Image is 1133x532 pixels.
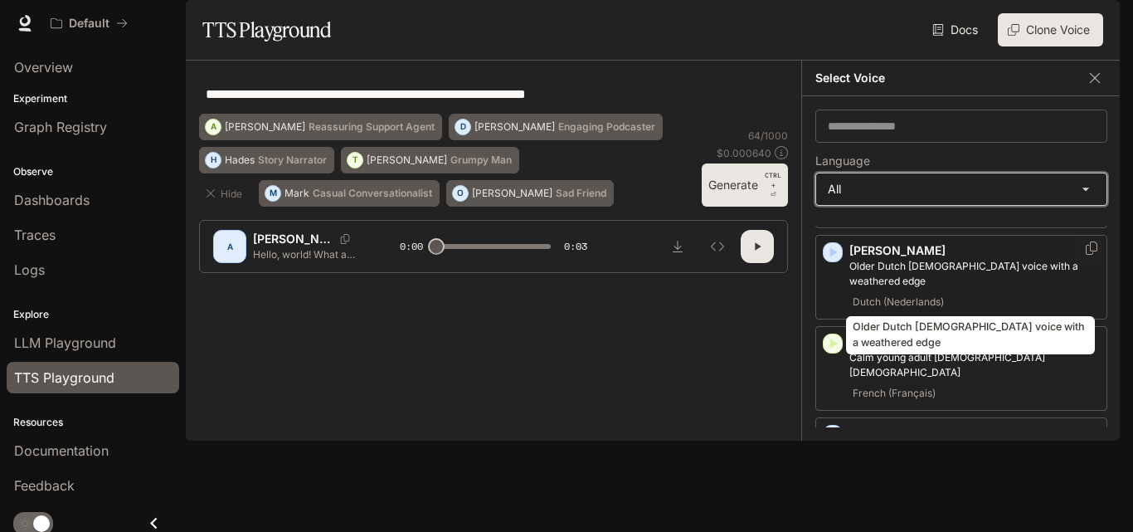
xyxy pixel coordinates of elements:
div: D [455,114,470,140]
p: Hades [225,155,255,165]
div: All [816,173,1106,205]
p: [PERSON_NAME] [367,155,447,165]
button: Download audio [661,230,694,263]
div: O [453,180,468,207]
p: Story Narrator [258,155,327,165]
p: [PERSON_NAME] [472,188,552,198]
span: 0:03 [564,238,587,255]
p: Calm young adult French male [849,350,1100,380]
p: [PERSON_NAME] [849,242,1100,259]
a: Docs [929,13,985,46]
button: D[PERSON_NAME]Engaging Podcaster [449,114,663,140]
button: A[PERSON_NAME]Reassuring Support Agent [199,114,442,140]
p: [PERSON_NAME] [253,231,333,247]
p: Reassuring Support Agent [309,122,435,132]
span: Dutch (Nederlands) [849,292,947,312]
p: $ 0.000640 [717,146,771,160]
div: T [348,147,362,173]
div: A [216,233,243,260]
button: All workspaces [43,7,135,40]
button: GenerateCTRL +⏎ [702,164,788,207]
p: Grumpy Man [450,155,512,165]
div: A [206,114,221,140]
button: Hide [199,180,252,207]
p: CTRL + [765,170,781,190]
h1: TTS Playground [202,13,331,46]
p: Casual Conversationalist [313,188,432,198]
button: Copy Voice ID [333,234,357,244]
div: Older Dutch [DEMOGRAPHIC_DATA] voice with a weathered edge [846,316,1095,354]
span: French (Français) [849,383,939,403]
p: [PERSON_NAME] [849,425,1100,442]
p: Engaging Podcaster [558,122,655,132]
p: Hello, world! What a wonderful day to be a text-to-speech model! [253,247,360,261]
button: T[PERSON_NAME]Grumpy Man [341,147,519,173]
button: Inspect [701,230,734,263]
button: HHadesStory Narrator [199,147,334,173]
div: M [265,180,280,207]
p: Sad Friend [556,188,606,198]
p: Language [815,155,870,167]
p: Older Dutch male voice with a weathered edge [849,259,1100,289]
span: 0:00 [400,238,423,255]
p: [PERSON_NAME] [225,122,305,132]
p: Default [69,17,109,31]
button: MMarkCasual Conversationalist [259,180,440,207]
p: Mark [284,188,309,198]
div: H [206,147,221,173]
button: O[PERSON_NAME]Sad Friend [446,180,614,207]
p: [PERSON_NAME] [474,122,555,132]
button: Copy Voice ID [1083,242,1100,255]
p: ⏎ [765,170,781,200]
button: Clone Voice [998,13,1103,46]
p: 64 / 1000 [748,129,788,143]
